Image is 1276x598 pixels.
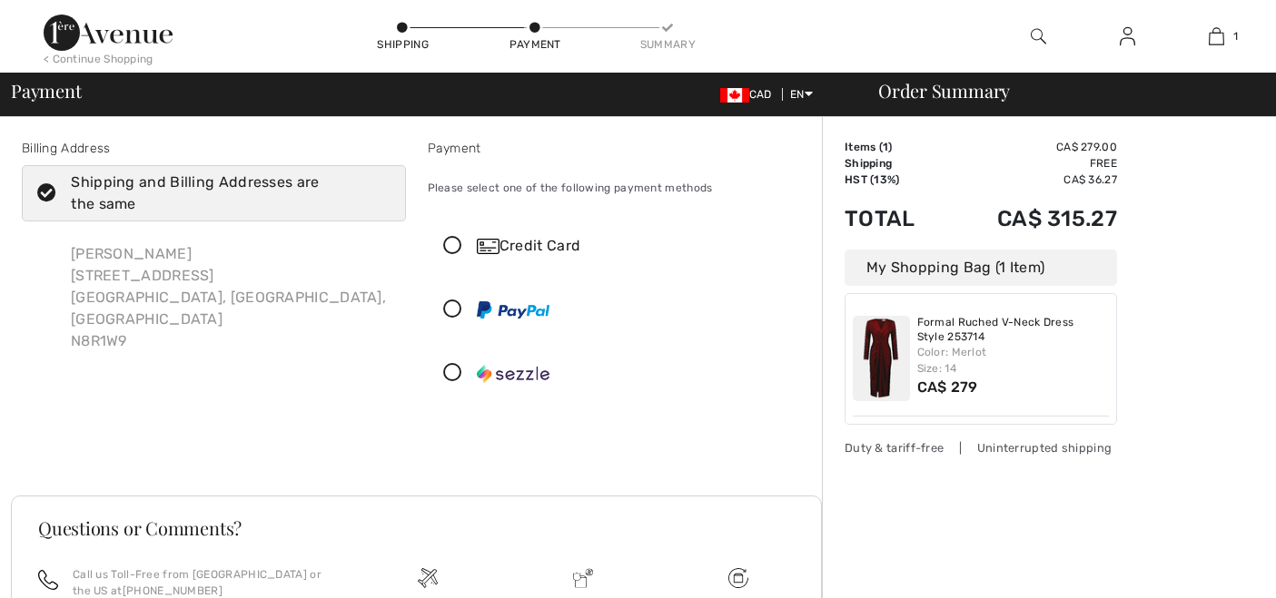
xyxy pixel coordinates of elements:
[917,378,978,396] span: CA$ 279
[640,36,695,53] div: Summary
[790,88,813,101] span: EN
[428,165,812,211] div: Please select one of the following payment methods
[71,172,378,215] div: Shipping and Billing Addresses are the same
[720,88,749,103] img: Canadian Dollar
[917,344,1110,377] div: Color: Merlot Size: 14
[477,301,549,319] img: PayPal
[720,88,779,101] span: CAD
[38,519,795,537] h3: Questions or Comments?
[573,568,593,588] img: Delivery is a breeze since we pay the duties!
[1120,25,1135,47] img: My Info
[38,570,58,590] img: call
[845,188,945,250] td: Total
[56,229,406,367] div: [PERSON_NAME] [STREET_ADDRESS] [GEOGRAPHIC_DATA], [GEOGRAPHIC_DATA], [GEOGRAPHIC_DATA] N8R1W9
[1173,25,1261,47] a: 1
[1233,28,1238,44] span: 1
[945,155,1117,172] td: Free
[945,188,1117,250] td: CA$ 315.27
[845,250,1117,286] div: My Shopping Bag (1 Item)
[1031,25,1046,47] img: search the website
[428,139,812,158] div: Payment
[853,316,910,401] img: Formal Ruched V-Neck Dress Style 253714
[856,82,1265,100] div: Order Summary
[477,235,798,257] div: Credit Card
[44,51,153,67] div: < Continue Shopping
[11,82,81,100] span: Payment
[945,172,1117,188] td: CA$ 36.27
[845,172,945,188] td: HST (13%)
[44,15,173,51] img: 1ère Avenue
[1209,25,1224,47] img: My Bag
[508,36,562,53] div: Payment
[883,141,888,153] span: 1
[477,239,500,254] img: Credit Card
[845,139,945,155] td: Items ( )
[376,36,430,53] div: Shipping
[728,568,748,588] img: Free shipping on orders over $99
[22,139,406,158] div: Billing Address
[845,155,945,172] td: Shipping
[845,439,1117,456] div: Duty & tariff-free | Uninterrupted shipping
[418,568,438,588] img: Free shipping on orders over $99
[1105,25,1150,48] a: Sign In
[123,584,223,597] a: [PHONE_NUMBER]
[945,139,1117,155] td: CA$ 279.00
[917,316,1110,344] a: Formal Ruched V-Neck Dress Style 253714
[477,365,549,383] img: Sezzle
